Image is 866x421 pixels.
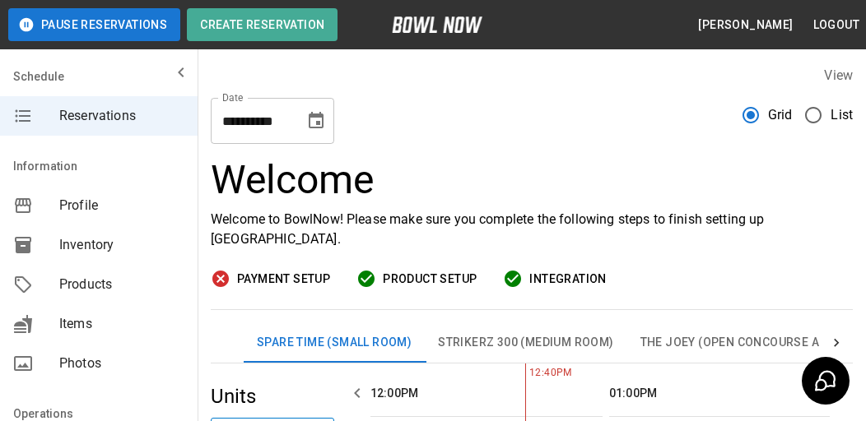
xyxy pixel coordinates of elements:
[8,8,180,41] button: Pause Reservations
[807,10,866,40] button: Logout
[425,323,626,363] button: Strikerz 300 (Medium Room)
[529,269,606,289] span: Integration
[59,106,184,126] span: Reservations
[59,314,184,334] span: Items
[244,323,820,363] div: inventory tabs
[824,67,853,83] label: View
[691,10,799,40] button: [PERSON_NAME]
[237,269,330,289] span: Payment Setup
[59,196,184,215] span: Profile
[525,365,529,382] span: 12:40PM
[300,104,333,137] button: Choose date, selected date is Sep 24, 2025
[187,8,338,41] button: Create Reservation
[59,354,184,373] span: Photos
[59,235,184,255] span: Inventory
[392,16,482,33] img: logo
[831,105,853,125] span: List
[211,157,853,203] h3: Welcome
[370,370,603,417] th: 12:00PM
[768,105,793,125] span: Grid
[211,383,334,409] h5: Units
[627,323,859,363] button: The Joey (Open Concourse Area)
[609,370,841,417] th: 01:00PM
[383,269,477,289] span: Product Setup
[211,210,853,249] p: Welcome to BowlNow! Please make sure you complete the following steps to finish setting up [GEOGR...
[59,275,184,294] span: Products
[244,323,425,363] button: Spare Time (Small Room)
